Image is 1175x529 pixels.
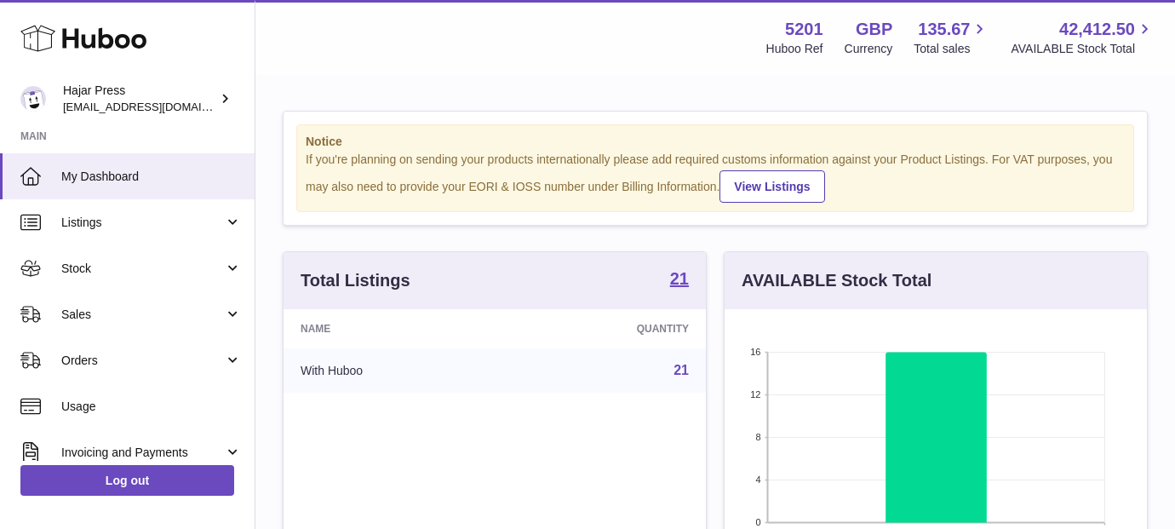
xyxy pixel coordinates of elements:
text: 0 [755,517,760,527]
strong: Notice [306,134,1125,150]
span: 42,412.50 [1059,18,1135,41]
img: editorial@hajarpress.com [20,86,46,112]
span: Stock [61,261,224,277]
text: 12 [750,389,760,400]
h3: Total Listings [301,269,410,292]
th: Name [284,309,507,348]
text: 4 [755,474,760,485]
strong: 21 [670,270,689,287]
a: 42,412.50 AVAILABLE Stock Total [1011,18,1155,57]
text: 16 [750,347,760,357]
div: If you're planning on sending your products internationally please add required customs informati... [306,152,1125,203]
span: Sales [61,307,224,323]
span: Listings [61,215,224,231]
span: 135.67 [918,18,970,41]
a: Log out [20,465,234,496]
div: Huboo Ref [766,41,823,57]
span: My Dashboard [61,169,242,185]
span: Invoicing and Payments [61,445,224,461]
a: View Listings [719,170,824,203]
a: 21 [673,363,689,377]
text: 8 [755,432,760,442]
h3: AVAILABLE Stock Total [742,269,931,292]
td: With Huboo [284,348,507,393]
span: Usage [61,399,242,415]
a: 135.67 Total sales [914,18,989,57]
th: Quantity [507,309,706,348]
a: 21 [670,270,689,290]
strong: GBP [856,18,892,41]
span: AVAILABLE Stock Total [1011,41,1155,57]
div: Currency [845,41,893,57]
div: Hajar Press [63,83,216,115]
span: Orders [61,353,224,369]
span: [EMAIL_ADDRESS][DOMAIN_NAME] [63,100,250,113]
span: Total sales [914,41,989,57]
strong: 5201 [785,18,823,41]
